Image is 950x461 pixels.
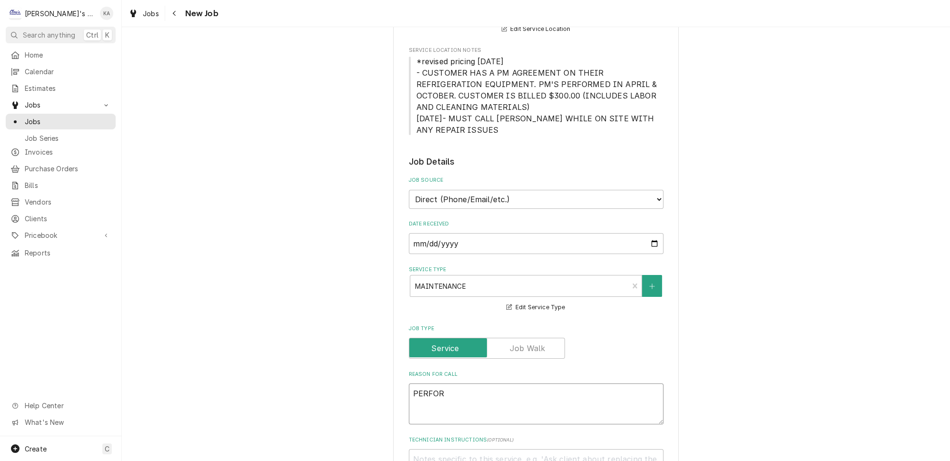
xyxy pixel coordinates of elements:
a: Go to Jobs [6,97,116,113]
span: Pricebook [25,230,97,240]
span: Create [25,445,47,453]
span: Service Location Notes [409,56,663,136]
div: Job Type [409,325,663,359]
span: New Job [182,7,218,20]
span: Help Center [25,401,110,411]
a: Go to Help Center [6,398,116,413]
svg: Create New Service [649,283,655,290]
label: Technician Instructions [409,436,663,444]
span: Vendors [25,197,111,207]
button: Edit Service Location [500,23,572,35]
span: *revised pricing [DATE] - CUSTOMER HAS A PM AGREEMENT ON THEIR REFRIGERATION EQUIPMENT. PM'S PERF... [416,57,660,135]
a: Purchase Orders [6,161,116,177]
a: Job Series [6,130,116,146]
span: Ctrl [86,30,99,40]
span: Search anything [23,30,75,40]
legend: Job Details [409,156,663,168]
span: ( optional ) [487,437,514,442]
button: Search anythingCtrlK [6,27,116,43]
span: Clients [25,214,111,224]
a: Jobs [125,6,163,21]
span: Estimates [25,83,111,93]
div: Service Location Notes [409,47,663,136]
a: Home [6,47,116,63]
div: Date Received [409,220,663,254]
div: KA [100,7,113,20]
button: Edit Service Type [505,302,566,314]
span: Jobs [25,117,111,127]
textarea: PERFOR [409,383,663,424]
div: [PERSON_NAME]'s Refrigeration [25,9,95,19]
a: Jobs [6,114,116,129]
div: C [9,7,22,20]
a: Reports [6,245,116,261]
label: Reason For Call [409,371,663,378]
span: Jobs [25,100,97,110]
span: Calendar [25,67,111,77]
div: Job Source [409,177,663,208]
div: Service Type [409,266,663,313]
span: C [105,444,109,454]
span: What's New [25,417,110,427]
span: K [105,30,109,40]
button: Create New Service [642,275,662,297]
span: Bills [25,180,111,190]
span: Service Location Notes [409,47,663,54]
span: Jobs [143,9,159,19]
button: Navigate back [167,6,182,21]
a: Go to Pricebook [6,227,116,243]
div: Korey Austin's Avatar [100,7,113,20]
a: Go to What's New [6,414,116,430]
span: Job Series [25,133,111,143]
input: yyyy-mm-dd [409,233,663,254]
span: Reports [25,248,111,258]
a: Vendors [6,194,116,210]
label: Job Type [409,325,663,333]
a: Estimates [6,80,116,96]
span: Home [25,50,111,60]
a: Calendar [6,64,116,79]
div: Clay's Refrigeration's Avatar [9,7,22,20]
div: Reason For Call [409,371,663,424]
a: Bills [6,177,116,193]
label: Date Received [409,220,663,228]
span: Invoices [25,147,111,157]
label: Job Source [409,177,663,184]
a: Clients [6,211,116,226]
a: Invoices [6,144,116,160]
label: Service Type [409,266,663,274]
span: Purchase Orders [25,164,111,174]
